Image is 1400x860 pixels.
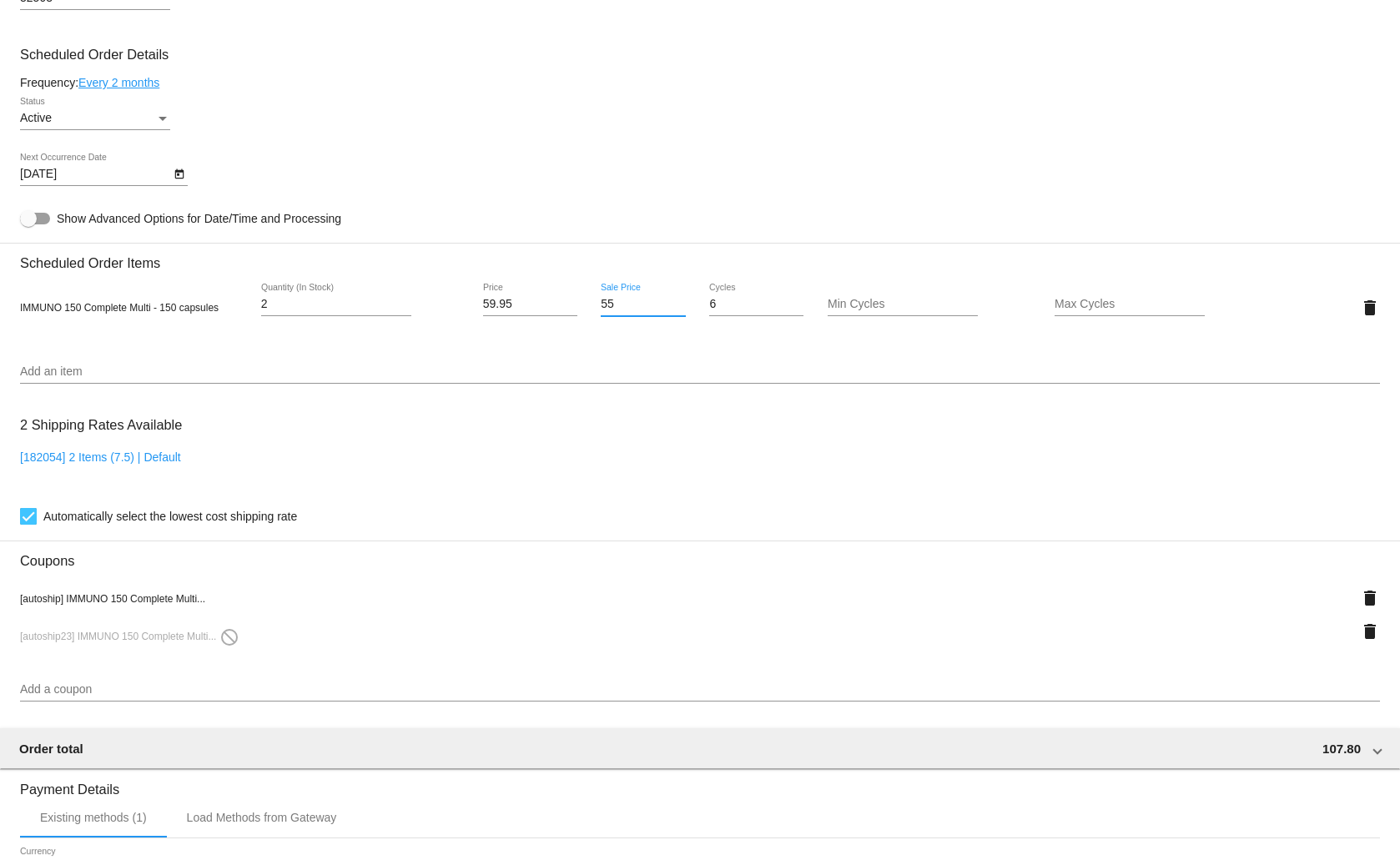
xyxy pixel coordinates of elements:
[20,593,205,605] span: [autoship] IMMUNO 150 Complete Multi...
[40,811,147,824] div: Existing methods (1)
[20,47,1380,63] h3: Scheduled Order Details
[20,302,219,314] span: IMMUNO 150 Complete Multi - 150 capsules
[20,243,1380,271] h3: Scheduled Order Items
[20,112,170,125] mat-select: Status
[20,769,1380,797] h3: Payment Details
[20,168,170,181] input: Next Occurrence Date
[1360,298,1380,318] mat-icon: delete
[20,76,1380,89] div: Frequency:
[20,683,1380,697] input: Add a coupon
[20,111,52,124] span: Active
[20,450,181,464] a: [182054] 2 Items (7.5) | Default
[1360,621,1380,641] mat-icon: delete
[187,811,337,824] div: Load Methods from Gateway
[78,76,159,89] a: Every 2 months
[828,298,978,311] input: Min Cycles
[20,365,1380,379] input: Add an item
[19,742,83,756] span: Order total
[1055,298,1205,311] input: Max Cycles
[20,541,1380,569] h3: Coupons
[57,210,341,227] span: Show Advanced Options for Date/Time and Processing
[709,298,803,311] input: Cycles
[601,298,686,311] input: Sale Price
[483,298,577,311] input: Price
[261,298,411,311] input: Quantity (In Stock)
[1322,742,1361,756] span: 107.80
[43,506,297,526] span: Automatically select the lowest cost shipping rate
[170,164,188,182] button: Open calendar
[20,631,239,642] span: [autoship23] IMMUNO 150 Complete Multi...
[219,627,239,647] mat-icon: do_not_disturb
[1360,588,1380,608] mat-icon: delete
[20,407,182,443] h3: 2 Shipping Rates Available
